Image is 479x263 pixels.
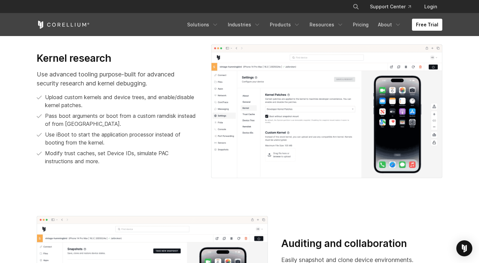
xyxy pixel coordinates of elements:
[281,237,442,250] h3: Auditing and collaboration
[365,1,416,13] a: Support Center
[374,19,405,31] a: About
[37,52,198,65] h3: Kernel research
[45,93,198,109] p: Upload custom kernels and device trees, and enable/disable kernel patches.
[224,19,265,31] a: Industries
[456,240,472,256] div: Open Intercom Messenger
[45,130,198,147] p: Use iBoot to start the application processor instead of booting from the kernel.
[266,19,304,31] a: Products
[183,19,222,31] a: Solutions
[412,19,442,31] a: Free Trial
[45,149,198,165] p: Modify trust caches, set Device IDs, simulate PAC instructions and more.
[306,19,348,31] a: Resources
[211,44,442,179] img: Device setting for kernel patches and custom kernels in Corellium's virtual hardware platform
[350,1,362,13] button: Search
[419,1,442,13] a: Login
[37,70,198,88] p: Use advanced tooling purpose-built for advanced security research and kernel debugging.
[45,112,198,128] p: Pass boot arguments or boot from a custom ramdisk instead of from [GEOGRAPHIC_DATA].
[349,19,373,31] a: Pricing
[345,1,442,13] div: Navigation Menu
[183,19,442,31] div: Navigation Menu
[37,21,90,29] a: Corellium Home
